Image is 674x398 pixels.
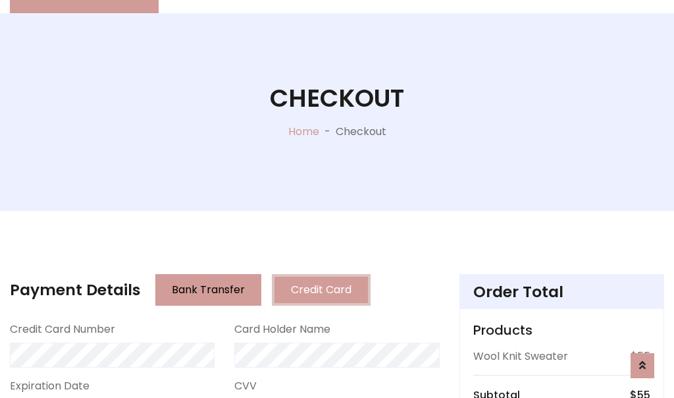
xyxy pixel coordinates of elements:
[473,349,568,364] p: Wool Knit Sweater
[234,378,257,394] label: CVV
[631,349,650,364] p: $55
[473,322,650,338] h5: Products
[473,283,650,301] h4: Order Total
[10,378,90,394] label: Expiration Date
[234,322,330,337] label: Card Holder Name
[10,281,140,299] h4: Payment Details
[270,84,404,113] h1: Checkout
[336,124,386,140] p: Checkout
[10,322,115,337] label: Credit Card Number
[319,124,336,140] p: -
[272,274,371,306] button: Credit Card
[288,124,319,139] a: Home
[155,274,261,306] button: Bank Transfer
